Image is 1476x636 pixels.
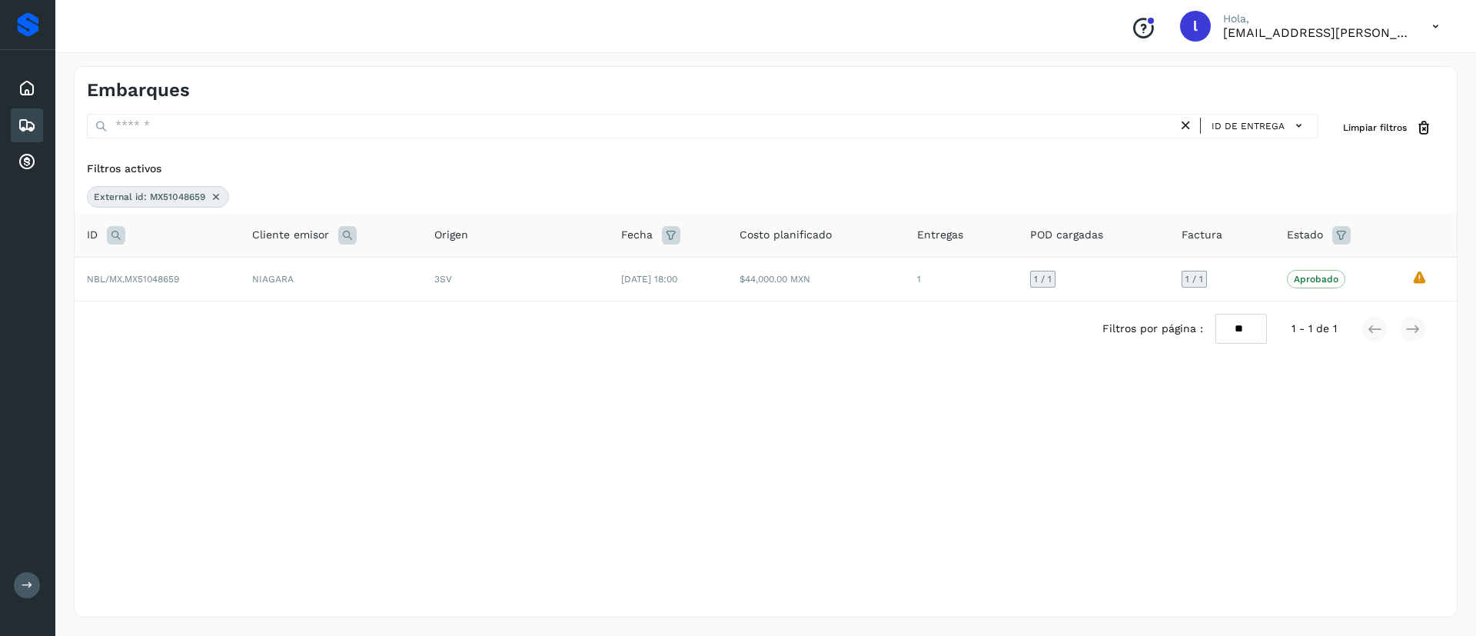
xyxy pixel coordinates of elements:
div: Cuentas por cobrar [11,145,43,179]
div: External id: MX51048659 [87,186,229,208]
span: [DATE] 18:00 [621,274,677,285]
div: Filtros activos [87,161,1444,177]
span: 1 / 1 [1185,275,1203,284]
td: $44,000.00 MXN [727,257,906,301]
span: 3SV [434,274,452,285]
p: Aprobado [1294,274,1338,285]
span: Costo planificado [740,227,832,243]
p: lauraamalia.castillo@xpertal.com [1223,25,1408,40]
span: ID [87,227,98,243]
span: 1 - 1 de 1 [1291,321,1337,337]
h4: Embarques [87,79,190,102]
span: ID de entrega [1212,119,1285,133]
td: 1 [905,257,1018,301]
span: Entregas [917,227,963,243]
span: Origen [434,227,468,243]
span: POD cargadas [1030,227,1103,243]
button: Limpiar filtros [1331,114,1444,142]
button: ID de entrega [1207,115,1311,137]
div: Inicio [11,72,43,105]
span: Cliente emisor [252,227,329,243]
p: Hola, [1223,12,1408,25]
span: Filtros por página : [1102,321,1203,337]
td: NIAGARA [240,257,422,301]
div: Embarques [11,108,43,142]
span: Factura [1182,227,1222,243]
span: Estado [1287,227,1323,243]
span: NBL/MX.MX51048659 [87,274,179,285]
span: External id: MX51048659 [94,190,205,204]
span: Fecha [621,227,653,243]
span: 1 / 1 [1034,275,1052,284]
span: Limpiar filtros [1343,121,1407,135]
